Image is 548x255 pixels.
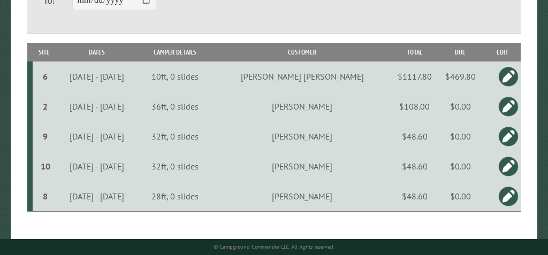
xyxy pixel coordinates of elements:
th: Due [436,43,485,61]
td: [PERSON_NAME] [PERSON_NAME] [211,61,393,91]
td: 10ft, 0 slides [139,61,211,91]
div: 2 [37,101,54,112]
small: © Campground Commander LLC. All rights reserved. [214,243,334,250]
td: 28ft, 0 slides [139,181,211,212]
div: 9 [37,131,54,142]
div: 10 [37,161,54,172]
td: [PERSON_NAME] [211,91,393,121]
td: 32ft, 0 slides [139,151,211,181]
td: [PERSON_NAME] [211,151,393,181]
td: $48.60 [393,121,436,151]
th: Camper Details [139,43,211,61]
th: Total [393,43,436,61]
div: [DATE] - [DATE] [57,71,137,82]
div: [DATE] - [DATE] [57,191,137,202]
td: $0.00 [436,181,485,212]
th: Site [33,43,55,61]
th: Edit [485,43,521,61]
td: $0.00 [436,91,485,121]
td: [PERSON_NAME] [211,181,393,212]
div: [DATE] - [DATE] [57,161,137,172]
div: [DATE] - [DATE] [57,101,137,112]
td: $0.00 [436,151,485,181]
td: $1117.80 [393,61,436,91]
td: [PERSON_NAME] [211,121,393,151]
div: 8 [37,191,54,202]
div: 6 [37,71,54,82]
td: $48.60 [393,181,436,212]
th: Dates [55,43,139,61]
td: 32ft, 0 slides [139,121,211,151]
td: $108.00 [393,91,436,121]
td: $469.80 [436,61,485,91]
th: Customer [211,43,393,61]
td: 36ft, 0 slides [139,91,211,121]
td: $0.00 [436,121,485,151]
td: $48.60 [393,151,436,181]
div: [DATE] - [DATE] [57,131,137,142]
